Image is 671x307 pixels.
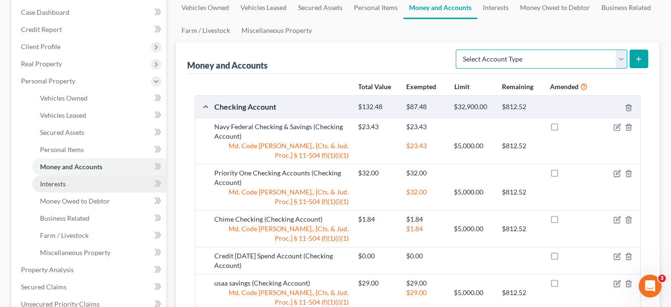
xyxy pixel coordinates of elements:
[21,25,62,33] span: Credit Report
[353,251,401,261] div: $0.00
[40,94,88,102] span: Vehicles Owned
[32,193,166,210] a: Money Owed to Debtor
[401,251,450,261] div: $0.00
[176,19,236,42] a: Farm / Livestock
[353,168,401,178] div: $32.00
[639,275,661,297] iframe: Intercom live chat
[40,248,110,256] span: Miscellaneous Property
[21,283,67,291] span: Secured Claims
[32,141,166,158] a: Personal Items
[210,168,353,187] div: Priority One Checking Accounts (Checking Account)
[449,102,497,112] div: $32,900.00
[13,278,166,296] a: Secured Claims
[13,261,166,278] a: Property Analysis
[401,141,450,151] div: $23.43
[210,251,353,270] div: Credit [DATE] Spend Account (Checking Account)
[401,122,450,132] div: $23.43
[13,21,166,38] a: Credit Report
[40,145,84,153] span: Personal Items
[32,210,166,227] a: Business Related
[353,122,401,132] div: $23.43
[502,82,533,91] strong: Remaining
[550,82,579,91] strong: Amended
[401,168,450,178] div: $32.00
[32,175,166,193] a: Interests
[449,288,497,297] div: $5,000.00
[454,82,470,91] strong: Limit
[210,215,353,224] div: Chime Checking (Checking Account)
[21,60,62,68] span: Real Property
[40,180,66,188] span: Interests
[32,90,166,107] a: Vehicles Owned
[210,224,353,243] div: Md. Code [PERSON_NAME]., [Cts. & Jud. Proc.] § 11-504 (f)(1)(i)(1)
[210,187,353,206] div: Md. Code [PERSON_NAME]., [Cts. & Jud. Proc.] § 11-504 (f)(1)(i)(1)
[497,102,545,112] div: $812.52
[21,266,74,274] span: Property Analysis
[236,19,318,42] a: Miscellaneous Property
[406,82,436,91] strong: Exempted
[32,227,166,244] a: Farm / Livestock
[497,288,545,297] div: $812.52
[401,187,450,197] div: $32.00
[497,141,545,151] div: $812.52
[40,111,86,119] span: Vehicles Leased
[658,275,666,282] span: 3
[401,215,450,224] div: $1.84
[210,141,353,160] div: Md. Code [PERSON_NAME]., [Cts. & Jud. Proc.] § 11-504 (f)(1)(i)(1)
[210,102,353,112] div: Checking Account
[497,187,545,197] div: $812.52
[40,231,89,239] span: Farm / Livestock
[210,122,353,141] div: Navy Federal Checking & Savings (Checking Account)
[32,158,166,175] a: Money and Accounts
[32,124,166,141] a: Secured Assets
[21,8,70,16] span: Case Dashboard
[40,197,110,205] span: Money Owed to Debtor
[187,60,268,71] div: Money and Accounts
[449,187,497,197] div: $5,000.00
[40,214,90,222] span: Business Related
[32,107,166,124] a: Vehicles Leased
[358,82,391,91] strong: Total Value
[21,77,75,85] span: Personal Property
[40,128,84,136] span: Secured Assets
[210,278,353,288] div: usaa savings (Checking Account)
[210,288,353,307] div: Md. Code [PERSON_NAME]., [Cts. & Jud. Proc.] § 11-504 (f)(1)(i)(1)
[353,215,401,224] div: $1.84
[449,224,497,234] div: $5,000.00
[32,244,166,261] a: Miscellaneous Property
[497,224,545,234] div: $812.52
[401,224,450,234] div: $1.84
[401,288,450,297] div: $29.00
[21,42,60,51] span: Client Profile
[353,102,401,112] div: $132.48
[353,278,401,288] div: $29.00
[13,4,166,21] a: Case Dashboard
[40,163,102,171] span: Money and Accounts
[449,141,497,151] div: $5,000.00
[401,102,450,112] div: $87.48
[401,278,450,288] div: $29.00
